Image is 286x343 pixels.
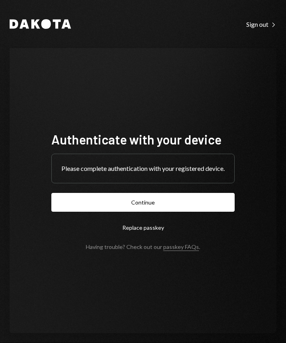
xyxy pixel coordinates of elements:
[86,243,200,250] div: Having trouble? Check out our .
[51,193,235,212] button: Continue
[61,164,225,173] div: Please complete authentication with your registered device.
[51,218,235,237] button: Replace passkey
[246,20,276,28] a: Sign out
[51,131,235,147] h1: Authenticate with your device
[163,243,199,251] a: passkey FAQs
